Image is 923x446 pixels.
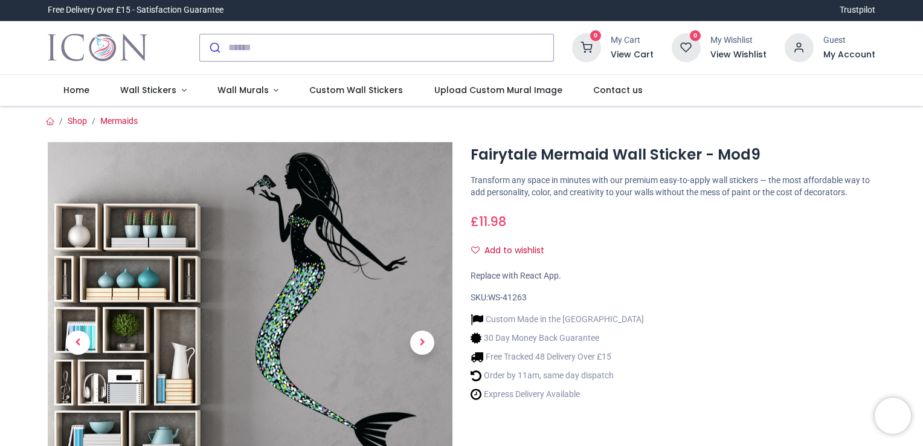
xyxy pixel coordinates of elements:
li: 30 Day Money Back Guarantee [471,332,644,344]
span: Home [63,84,89,96]
a: Trustpilot [840,4,875,16]
div: Free Delivery Over £15 - Satisfaction Guarantee [48,4,224,16]
div: My Cart [611,34,654,47]
a: Mermaids [100,116,138,126]
a: My Account [823,49,875,61]
button: Add to wishlistAdd to wishlist [471,241,555,261]
i: Add to wishlist [471,246,480,254]
span: Upload Custom Mural Image [434,84,562,96]
span: Custom Wall Stickers [309,84,403,96]
div: Replace with React App. [471,270,875,282]
a: View Wishlist [710,49,767,61]
a: Logo of Icon Wall Stickers [48,31,147,65]
li: Free Tracked 48 Delivery Over £15 [471,351,644,363]
sup: 0 [590,30,602,42]
a: Wall Murals [202,75,294,106]
span: 11.98 [479,213,506,230]
sup: 0 [690,30,701,42]
img: Icon Wall Stickers [48,31,147,65]
a: 0 [572,42,601,51]
h1: Fairytale Mermaid Wall Sticker - Mod9 [471,144,875,165]
a: Shop [68,116,87,126]
div: My Wishlist [710,34,767,47]
li: Express Delivery Available [471,388,644,401]
span: Contact us [593,84,643,96]
div: Guest [823,34,875,47]
a: Wall Stickers [105,75,202,106]
div: SKU: [471,292,875,304]
span: Wall Stickers [120,84,176,96]
span: Wall Murals [217,84,269,96]
span: WS-41263 [488,292,527,302]
li: Custom Made in the [GEOGRAPHIC_DATA] [471,313,644,326]
iframe: Brevo live chat [875,398,911,434]
li: Order by 11am, same day dispatch [471,369,644,382]
button: Submit [200,34,228,61]
a: 0 [672,42,701,51]
a: View Cart [611,49,654,61]
span: Next [410,331,434,355]
span: Previous [66,331,90,355]
span: £ [471,213,506,230]
p: Transform any space in minutes with our premium easy-to-apply wall stickers — the most affordable... [471,175,875,198]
